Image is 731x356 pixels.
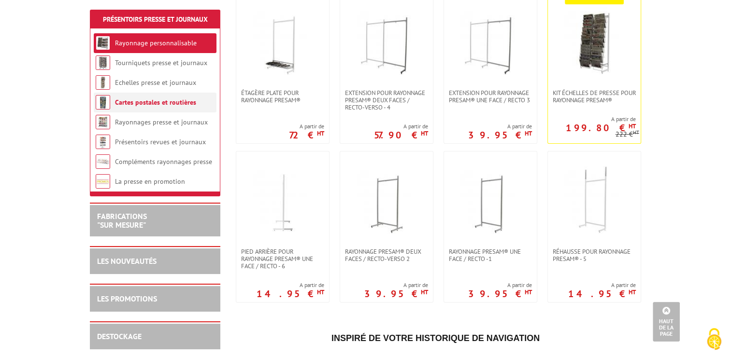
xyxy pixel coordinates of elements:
a: Echelles presse et journaux [115,78,196,87]
a: LES PROMOTIONS [97,294,157,303]
span: Extension pour rayonnage Presam® une face / recto 3 [449,89,532,104]
span: A partir de [374,123,428,130]
img: Rayonnage personnalisable [96,36,110,50]
p: 199.80 € [566,125,636,131]
a: LES NOUVEAUTÉS [97,256,157,266]
span: A partir de [364,281,428,289]
a: Rayonnage Presam® deux faces / recto-verso 2 [340,248,433,262]
span: A partir de [548,115,636,123]
p: 222 € [616,131,639,138]
img: Rayonnage Presam® deux faces / recto-verso 2 [353,166,420,233]
a: Rayonnages presse et journaux [115,118,208,126]
sup: HT [421,129,428,137]
a: FABRICATIONS"Sur Mesure" [97,211,147,230]
img: Pied arrière pour rayonnage Presam® une face / recto - 6 [249,166,316,233]
img: Echelles presse et journaux [96,75,110,90]
span: Réhausse pour rayonnage Presam® - 5 [553,248,636,262]
span: Kit échelles de presse pour rayonnage Presam® [553,89,636,104]
p: 14.95 € [257,291,324,297]
a: Rayonnage Presam® une face / recto -1 [444,248,537,262]
img: Rayonnages presse et journaux [96,115,110,129]
span: A partir de [257,281,324,289]
a: Haut de la page [653,302,680,342]
img: Kit échelles de presse pour rayonnage Presam® [560,7,628,75]
sup: HT [633,129,639,136]
span: Rayonnage Presam® une face / recto -1 [449,248,532,262]
a: Présentoirs revues et journaux [115,137,206,146]
span: Pied arrière pour rayonnage Presam® une face / recto - 6 [241,248,324,270]
span: A partir de [468,281,532,289]
p: 72 € [289,132,324,138]
a: Tourniquets presse et journaux [115,58,207,67]
a: Cartes postales et routières [115,98,196,107]
a: Extension pour rayonnage Presam® DEUX FACES / RECTO-VERSO - 4 [340,89,433,111]
sup: HT [421,288,428,296]
p: 14.95 € [568,291,636,297]
a: Compléments rayonnages presse [115,157,212,166]
p: 39.95 € [468,291,532,297]
img: Cookies (fenêtre modale) [702,327,726,351]
img: Cartes postales et routières [96,95,110,110]
img: Extension pour rayonnage Presam® une face / recto 3 [457,7,524,75]
a: La presse en promotion [115,177,185,186]
button: Cookies (fenêtre modale) [697,323,731,356]
a: Réhausse pour rayonnage Presam® - 5 [548,248,641,262]
img: Rayonnage Presam® une face / recto -1 [457,166,524,233]
img: Extension pour rayonnage Presam® DEUX FACES / RECTO-VERSO - 4 [353,7,420,75]
img: Réhausse pour rayonnage Presam® - 5 [560,166,628,233]
sup: HT [525,288,532,296]
span: Étagère plate pour rayonnage Presam® [241,89,324,104]
img: Étagère plate pour rayonnage Presam® [249,7,316,75]
span: A partir de [568,281,636,289]
span: A partir de [468,123,532,130]
img: Compléments rayonnages presse [96,154,110,169]
sup: HT [525,129,532,137]
a: Présentoirs Presse et Journaux [103,15,208,24]
p: 39.95 € [364,291,428,297]
a: Pied arrière pour rayonnage Presam® une face / recto - 6 [236,248,329,270]
p: 57.90 € [374,132,428,138]
a: DESTOCKAGE [97,331,142,341]
span: Inspiré de votre historique de navigation [331,333,540,343]
sup: HT [629,122,636,130]
sup: HT [629,288,636,296]
span: Rayonnage Presam® deux faces / recto-verso 2 [345,248,428,262]
sup: HT [317,288,324,296]
a: Rayonnage personnalisable [115,39,197,47]
a: Extension pour rayonnage Presam® une face / recto 3 [444,89,537,104]
sup: HT [317,129,324,137]
img: La presse en promotion [96,174,110,189]
img: Tourniquets presse et journaux [96,55,110,70]
a: Kit échelles de presse pour rayonnage Presam® [548,89,641,104]
span: Extension pour rayonnage Presam® DEUX FACES / RECTO-VERSO - 4 [345,89,428,111]
a: Étagère plate pour rayonnage Presam® [236,89,329,104]
p: 39.95 € [468,132,532,138]
span: A partir de [289,123,324,130]
img: Présentoirs revues et journaux [96,135,110,149]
